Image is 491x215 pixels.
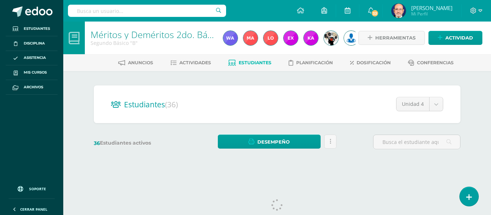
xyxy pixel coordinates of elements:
span: [PERSON_NAME] [411,4,453,11]
a: Archivos [6,80,58,95]
a: Disciplina [6,36,58,51]
a: Actividad [428,31,482,45]
span: Disciplina [24,41,45,46]
span: Estudiantes [124,99,178,109]
span: Asistencia [24,55,46,61]
span: Desempeño [257,135,290,149]
span: Soporte [29,186,46,191]
a: Unidad 4 [396,97,443,111]
img: 15a074f41613a7f727dddaabd9de4821.png [284,31,298,45]
span: Estudiantes [24,26,50,32]
span: 33 [371,9,379,17]
h1: Méritos y Deméritos 2do. Básico "B" [91,29,215,39]
img: 3d645cbe1293924e2eb96234d7fd56d6.png [391,4,406,18]
img: f7437607c346200c0f891bf59229902d.png [223,31,238,45]
input: Busca un usuario... [68,5,226,17]
a: Soporte [9,179,55,197]
a: Estudiantes [6,22,58,36]
a: Planificación [289,57,333,69]
a: Dosificación [350,57,391,69]
img: 51972073345f485b3549bd3d69ac4e4d.png [304,31,318,45]
span: Archivos [24,84,43,90]
span: Mis cursos [24,70,47,75]
a: Méritos y Deméritos 2do. Básico "B" [91,28,238,41]
a: Actividades [170,57,211,69]
div: Segundo Básico 'B' [91,39,215,46]
img: 09f555c855daf529ee510278f1ca1ec7.png [243,31,258,45]
span: Conferencias [417,60,454,65]
img: 6048ae9c2eba16dcb25a041118cbde53.png [324,31,338,45]
span: Herramientas [375,31,416,45]
span: Anuncios [128,60,153,65]
a: Herramientas [358,31,425,45]
img: da59f6ea21f93948affb263ca1346426.png [344,31,358,45]
input: Busca el estudiante aquí... [373,135,460,149]
span: Dosificación [357,60,391,65]
span: Estudiantes [239,60,271,65]
a: Asistencia [6,51,58,66]
span: Actividades [179,60,211,65]
span: (36) [165,99,178,109]
a: Mis cursos [6,65,58,80]
span: Cerrar panel [20,207,47,212]
label: Estudiantes activos [94,140,181,146]
img: 1a4455a17abe8e661e4fee09cdba458f.png [263,31,278,45]
span: Actividad [445,31,473,45]
a: Anuncios [118,57,153,69]
span: Mi Perfil [411,11,453,17]
a: Desempeño [218,135,320,149]
a: Estudiantes [228,57,271,69]
a: Conferencias [408,57,454,69]
span: Unidad 4 [402,97,424,111]
span: 36 [94,140,100,146]
span: Planificación [296,60,333,65]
